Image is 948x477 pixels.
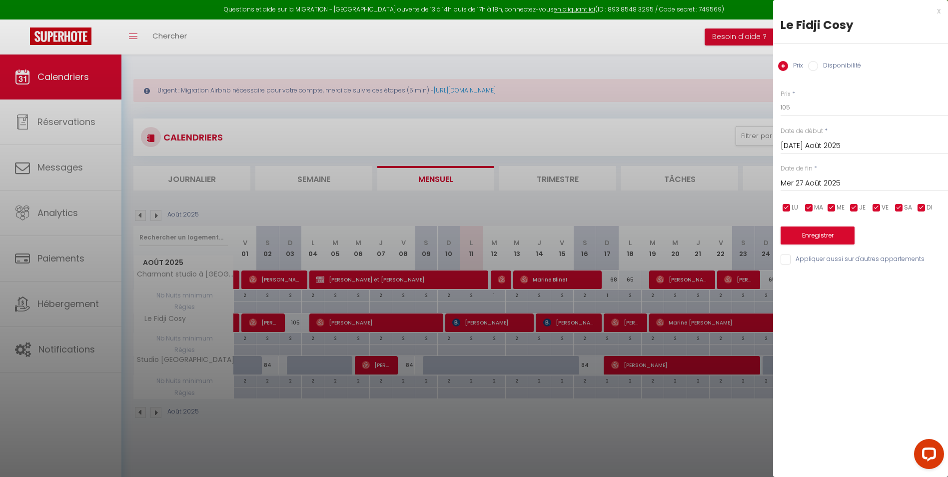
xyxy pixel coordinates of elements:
label: Date de début [781,126,823,136]
span: LU [792,203,798,212]
span: DI [927,203,932,212]
iframe: LiveChat chat widget [906,435,948,477]
div: Le Fidji Cosy [781,17,941,33]
label: Prix [788,61,803,72]
div: x [773,5,941,17]
label: Prix [781,89,791,99]
button: Enregistrer [781,226,855,244]
label: Disponibilité [818,61,861,72]
span: VE [882,203,889,212]
span: ME [837,203,845,212]
label: Date de fin [781,164,813,173]
span: MA [814,203,823,212]
span: SA [904,203,912,212]
span: JE [859,203,866,212]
